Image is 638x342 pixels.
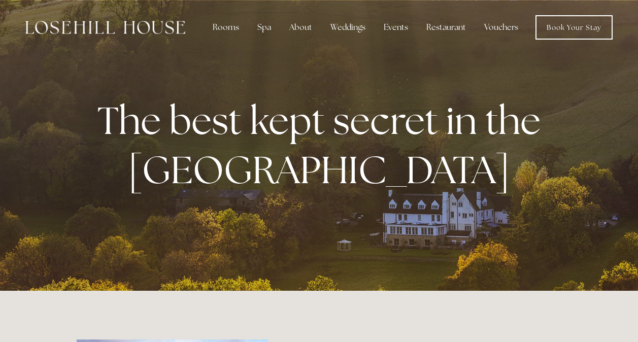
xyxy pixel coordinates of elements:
img: Losehill House [25,21,185,34]
div: Restaurant [418,17,474,38]
div: About [281,17,320,38]
a: Book Your Stay [535,15,613,40]
div: Weddings [322,17,374,38]
div: Rooms [205,17,247,38]
div: Events [376,17,416,38]
strong: The best kept secret in the [GEOGRAPHIC_DATA] [97,95,549,195]
a: Vouchers [476,17,526,38]
div: Spa [249,17,279,38]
